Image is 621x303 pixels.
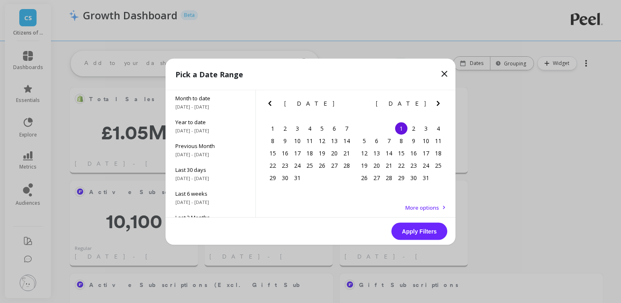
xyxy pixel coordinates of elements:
[31,49,74,54] div: Domain Overview
[328,122,340,134] div: Choose Friday, December 6th, 2024
[395,134,407,147] div: Choose Wednesday, January 8th, 2025
[267,147,279,159] div: Choose Sunday, December 15th, 2024
[340,147,353,159] div: Choose Saturday, December 21st, 2024
[13,21,20,28] img: website_grey.svg
[175,213,246,221] span: Last 3 Months
[383,134,395,147] div: Choose Tuesday, January 7th, 2025
[383,159,395,171] div: Choose Tuesday, January 21st, 2025
[432,147,444,159] div: Choose Saturday, January 18th, 2025
[340,122,353,134] div: Choose Saturday, December 7th, 2024
[82,48,88,54] img: tab_keywords_by_traffic_grey.svg
[279,159,291,171] div: Choose Monday, December 23rd, 2024
[316,147,328,159] div: Choose Thursday, December 19th, 2024
[383,171,395,184] div: Choose Tuesday, January 28th, 2025
[304,147,316,159] div: Choose Wednesday, December 18th, 2024
[395,171,407,184] div: Choose Wednesday, January 29th, 2025
[395,147,407,159] div: Choose Wednesday, January 15th, 2025
[175,68,243,80] p: Pick a Date Range
[432,134,444,147] div: Choose Saturday, January 11th, 2025
[304,159,316,171] div: Choose Wednesday, December 25th, 2024
[267,122,279,134] div: Choose Sunday, December 1st, 2024
[407,122,420,134] div: Choose Thursday, January 2nd, 2025
[23,13,40,20] div: v 4.0.25
[328,159,340,171] div: Choose Friday, December 27th, 2024
[407,159,420,171] div: Choose Thursday, January 23rd, 2025
[279,134,291,147] div: Choose Monday, December 9th, 2024
[328,134,340,147] div: Choose Friday, December 13th, 2024
[358,147,370,159] div: Choose Sunday, January 12th, 2025
[284,100,336,106] span: [DATE]
[316,159,328,171] div: Choose Thursday, December 26th, 2024
[13,13,20,20] img: logo_orange.svg
[316,122,328,134] div: Choose Thursday, December 5th, 2024
[340,134,353,147] div: Choose Saturday, December 14th, 2024
[328,147,340,159] div: Choose Friday, December 20th, 2024
[21,21,90,28] div: Domain: [DOMAIN_NAME]
[420,159,432,171] div: Choose Friday, January 24th, 2025
[342,98,355,111] button: Next Month
[304,122,316,134] div: Choose Wednesday, December 4th, 2024
[407,171,420,184] div: Choose Thursday, January 30th, 2025
[267,159,279,171] div: Choose Sunday, December 22nd, 2024
[175,103,246,110] span: [DATE] - [DATE]
[175,142,246,149] span: Previous Month
[175,118,246,125] span: Year to date
[22,48,29,54] img: tab_domain_overview_orange.svg
[395,159,407,171] div: Choose Wednesday, January 22nd, 2025
[279,147,291,159] div: Choose Monday, December 16th, 2024
[433,98,446,111] button: Next Month
[370,171,383,184] div: Choose Monday, January 27th, 2025
[432,159,444,171] div: Choose Saturday, January 25th, 2025
[370,134,383,147] div: Choose Monday, January 6th, 2025
[432,122,444,134] div: Choose Saturday, January 4th, 2025
[265,98,278,111] button: Previous Month
[420,134,432,147] div: Choose Friday, January 10th, 2025
[407,134,420,147] div: Choose Thursday, January 9th, 2025
[175,175,246,181] span: [DATE] - [DATE]
[405,204,439,211] span: More options
[407,147,420,159] div: Choose Thursday, January 16th, 2025
[370,159,383,171] div: Choose Monday, January 20th, 2025
[175,127,246,134] span: [DATE] - [DATE]
[279,122,291,134] div: Choose Monday, December 2nd, 2024
[358,159,370,171] div: Choose Sunday, January 19th, 2025
[291,122,304,134] div: Choose Tuesday, December 3rd, 2024
[376,100,427,106] span: [DATE]
[420,122,432,134] div: Choose Friday, January 3rd, 2025
[291,171,304,184] div: Choose Tuesday, December 31st, 2024
[291,147,304,159] div: Choose Tuesday, December 17th, 2024
[304,134,316,147] div: Choose Wednesday, December 11th, 2024
[383,147,395,159] div: Choose Tuesday, January 14th, 2025
[340,159,353,171] div: Choose Saturday, December 28th, 2024
[316,134,328,147] div: Choose Thursday, December 12th, 2024
[91,49,138,54] div: Keywords by Traffic
[279,171,291,184] div: Choose Monday, December 30th, 2024
[358,134,370,147] div: Choose Sunday, January 5th, 2025
[175,151,246,157] span: [DATE] - [DATE]
[175,94,246,102] span: Month to date
[267,171,279,184] div: Choose Sunday, December 29th, 2024
[391,222,447,240] button: Apply Filters
[370,147,383,159] div: Choose Monday, January 13th, 2025
[358,171,370,184] div: Choose Sunday, January 26th, 2025
[267,134,279,147] div: Choose Sunday, December 8th, 2024
[175,190,246,197] span: Last 6 weeks
[291,159,304,171] div: Choose Tuesday, December 24th, 2024
[420,171,432,184] div: Choose Friday, January 31st, 2025
[420,147,432,159] div: Choose Friday, January 17th, 2025
[267,122,353,184] div: month 2024-12
[395,122,407,134] div: Choose Wednesday, January 1st, 2025
[175,199,246,205] span: [DATE] - [DATE]
[291,134,304,147] div: Choose Tuesday, December 10th, 2024
[358,122,444,184] div: month 2025-01
[175,166,246,173] span: Last 30 days
[356,98,370,111] button: Previous Month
